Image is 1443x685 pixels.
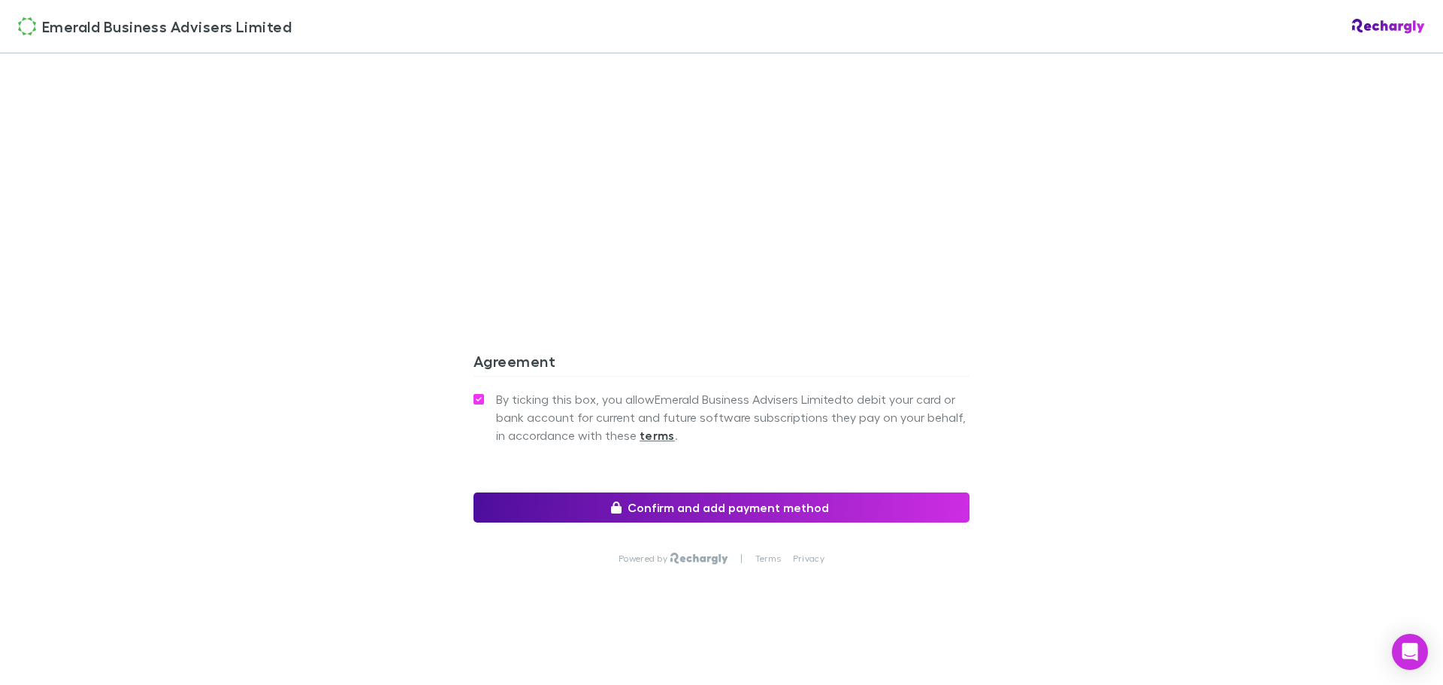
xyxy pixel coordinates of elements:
[42,15,292,38] span: Emerald Business Advisers Limited
[1392,634,1428,670] div: Open Intercom Messenger
[18,17,36,35] img: Emerald Business Advisers Limited's Logo
[473,352,970,376] h3: Agreement
[640,428,675,443] strong: terms
[793,553,824,565] a: Privacy
[496,390,970,444] span: By ticking this box, you allow Emerald Business Advisers Limited to debit your card or bank accou...
[670,553,728,565] img: Rechargly Logo
[740,553,743,565] p: |
[1352,19,1425,34] img: Rechargly Logo
[473,493,970,523] button: Confirm and add payment method
[755,553,781,565] a: Terms
[619,553,670,565] p: Powered by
